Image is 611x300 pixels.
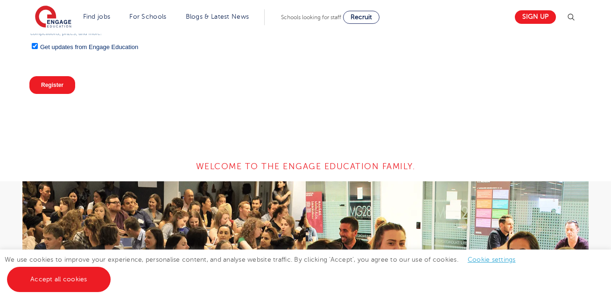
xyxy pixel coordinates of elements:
a: Sign up [515,10,556,24]
span: Last name [182,1,211,8]
img: Engage Education [35,6,71,29]
span: Recruit [351,14,372,21]
a: Recruit [343,11,379,24]
a: Accept all cookies [7,267,111,292]
a: For Schools [129,13,166,20]
h4: Welcome to the Engage Education family. [77,161,534,172]
a: Find jobs [83,13,111,20]
span: Phone number [182,39,222,46]
a: Blogs & Latest News [186,13,249,20]
span: Schools looking for staff [281,14,341,21]
a: Cookie settings [468,256,516,263]
span: We use cookies to improve your experience, personalise content, and analyse website traffic. By c... [5,256,525,283]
